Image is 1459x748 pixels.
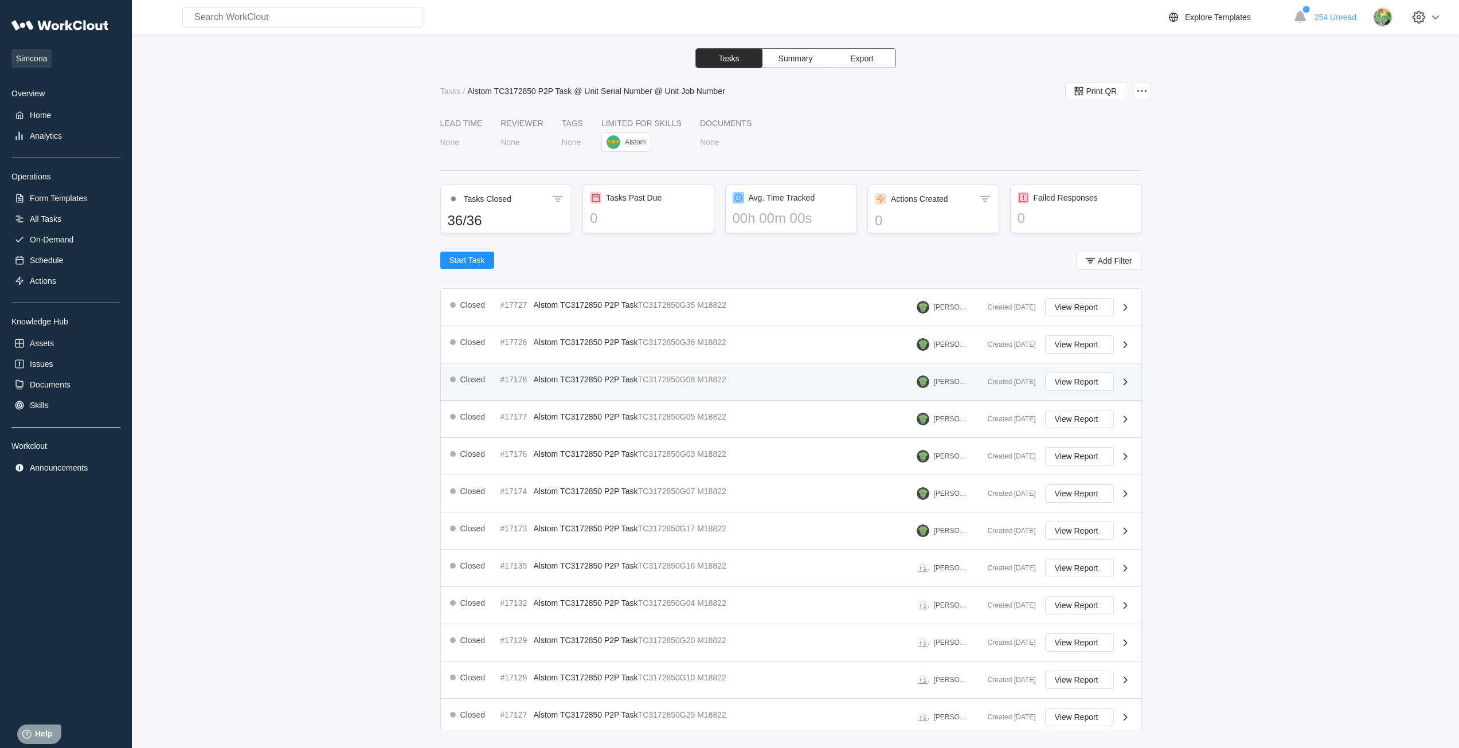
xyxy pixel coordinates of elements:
a: Issues [11,356,120,372]
a: Actions [11,273,120,289]
mark: M18822 [697,338,726,347]
mark: M18822 [697,561,726,570]
div: / [463,87,465,96]
img: clout-09.png [917,562,929,574]
button: Tasks [696,49,762,68]
mark: TC3172850G20 [638,636,695,645]
div: [PERSON_NAME] [934,452,969,460]
a: Assets [11,335,120,351]
a: Documents [11,377,120,393]
mark: TC3172850G35 [638,300,695,310]
img: gator.png [917,338,929,351]
div: Assets [30,339,54,348]
div: LIMITED FOR SKILLS [601,119,682,128]
span: Alstom TC3172850 P2P Task [534,636,638,645]
div: Closed [460,375,486,384]
div: Created [DATE] [979,601,1036,609]
img: gator.png [917,375,929,388]
div: #17135 [500,561,529,570]
div: Created [DATE] [979,340,1036,348]
div: Created [DATE] [979,639,1036,647]
a: On-Demand [11,232,120,248]
mark: M18822 [697,449,726,459]
span: Alstom TC3172850 P2P Task [534,524,638,533]
a: Schedule [11,252,120,268]
span: Start Task [449,256,485,264]
div: [PERSON_NAME] [934,639,969,647]
img: images.jpg [1373,7,1392,27]
button: Add Filter [1077,252,1142,270]
button: View Report [1045,633,1114,652]
div: Created [DATE] [979,527,1036,535]
span: View Report [1055,676,1098,684]
a: Closed#17132Alstom TC3172850 P2P TaskTC3172850G04M18822[PERSON_NAME]Created [DATE]View Report [441,587,1141,624]
div: [PERSON_NAME] [934,340,969,348]
mark: M18822 [697,375,726,384]
div: Created [DATE] [979,415,1036,423]
a: Form Templates [11,190,120,206]
a: Closed#17127Alstom TC3172850 P2P TaskTC3172850G29M18822[PERSON_NAME]Created [DATE]View Report [441,699,1141,736]
div: [PERSON_NAME] [934,601,969,609]
span: Tasks [719,54,740,62]
div: Actions [30,276,56,285]
div: Avg. Time Tracked [749,193,815,202]
a: Closed#17178Alstom TC3172850 P2P TaskTC3172850G08M18822[PERSON_NAME]Created [DATE]View Report [441,363,1141,401]
div: None [700,138,719,147]
div: Closed [460,598,486,608]
button: View Report [1045,484,1114,503]
div: [PERSON_NAME] [934,564,969,572]
div: Documents [700,119,752,128]
mark: TC3172850G29 [638,710,695,719]
button: View Report [1045,298,1114,316]
div: 0 [590,210,707,226]
div: Closed [460,338,486,347]
span: View Report [1055,527,1098,535]
a: Closed#17177Alstom TC3172850 P2P TaskTC3172850G05M18822[PERSON_NAME]Created [DATE]View Report [441,401,1141,438]
div: Closed [460,449,486,459]
div: #17174 [500,487,529,496]
span: View Report [1055,564,1098,572]
div: Issues [30,359,53,369]
mark: M18822 [697,710,726,719]
div: Closed [460,300,486,310]
span: View Report [1055,415,1098,423]
img: clout-09.png [917,673,929,686]
div: Created [DATE] [979,564,1036,572]
div: 36/36 [448,213,565,229]
span: Alstom TC3172850 P2P Task [534,673,638,682]
div: Actions Created [891,194,948,203]
mark: TC3172850G17 [638,524,695,533]
a: Closed#17727Alstom TC3172850 P2P TaskTC3172850G35M18822[PERSON_NAME]Created [DATE]View Report [441,289,1141,326]
div: Schedule [30,256,63,265]
div: Closed [460,710,486,719]
div: #17176 [500,449,529,459]
span: Alstom TC3172850 P2P Task [534,300,638,310]
a: Closed#17129Alstom TC3172850 P2P TaskTC3172850G20M18822[PERSON_NAME]Created [DATE]View Report [441,624,1141,661]
div: [PERSON_NAME] [934,489,969,498]
div: Closed [460,412,486,421]
div: #17128 [500,673,529,682]
span: Alstom TC3172850 P2P Task [534,338,638,347]
mark: M18822 [697,524,726,533]
div: [PERSON_NAME] [934,713,969,721]
span: Alstom TC3172850 P2P Task [534,598,638,608]
span: View Report [1055,639,1098,647]
mark: TC3172850G05 [638,412,695,421]
div: Knowledge Hub [11,317,120,326]
span: View Report [1055,452,1098,460]
div: Tags [562,119,583,128]
div: [PERSON_NAME] [934,415,969,423]
mark: TC3172850G36 [638,338,695,347]
a: Announcements [11,460,120,476]
div: Created [DATE] [979,303,1036,311]
mark: M18822 [697,487,726,496]
span: Alstom TC3172850 P2P Task [534,449,638,459]
div: Closed [460,636,486,645]
a: Closed#17176Alstom TC3172850 P2P TaskTC3172850G03M18822[PERSON_NAME]Created [DATE]View Report [441,438,1141,475]
div: #17173 [500,524,529,533]
mark: TC3172850G08 [638,375,695,384]
button: View Report [1045,671,1114,689]
span: Alstom TC3172850 P2P Task [534,561,638,570]
div: All Tasks [30,214,61,224]
mark: TC3172850G03 [638,449,695,459]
